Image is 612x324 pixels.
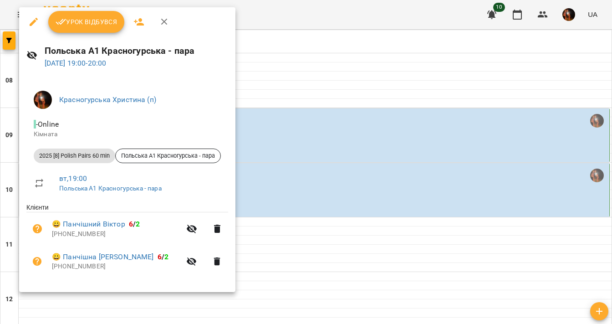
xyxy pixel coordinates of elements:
img: 6e701af36e5fc41b3ad9d440b096a59c.jpg [34,91,52,109]
a: 😀 Панчішна [PERSON_NAME] [52,252,154,262]
a: вт , 19:00 [59,174,87,183]
span: 2025 [8] Polish Pairs 60 min [34,152,115,160]
ul: Клієнти [26,203,228,281]
span: - Online [34,120,61,129]
span: 2 [164,252,168,261]
h6: Польська А1 Красногурська - пара [45,44,228,58]
b: / [158,252,168,261]
a: Польська А1 Красногурська - пара [59,185,162,192]
b: / [129,220,140,228]
p: Кімната [34,130,221,139]
span: 6 [158,252,162,261]
a: Красногурська Христина (п) [59,95,156,104]
button: Урок відбувся [48,11,125,33]
button: Візит ще не сплачено. Додати оплату? [26,218,48,240]
span: Урок відбувся [56,16,117,27]
span: 6 [129,220,133,228]
button: Візит ще не сплачено. Додати оплату? [26,251,48,273]
span: 2 [136,220,140,228]
a: [DATE] 19:00-20:00 [45,59,107,67]
a: 😀 Панчішний Віктор [52,219,125,230]
p: [PHONE_NUMBER] [52,230,181,239]
span: Польська А1 Красногурська - пара [116,152,220,160]
div: Польська А1 Красногурська - пара [115,149,221,163]
p: [PHONE_NUMBER] [52,262,181,271]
